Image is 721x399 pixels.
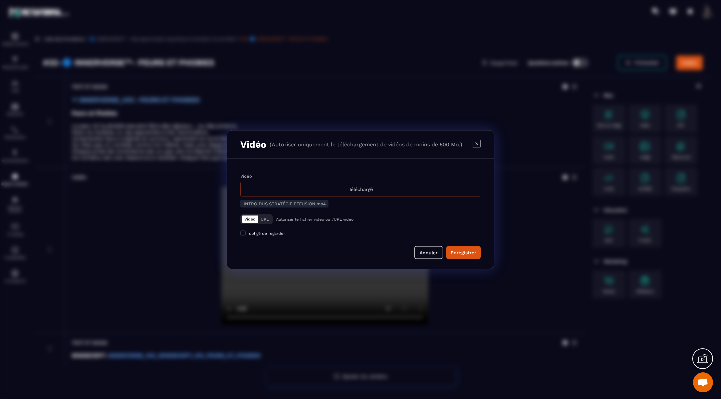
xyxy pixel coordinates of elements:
button: Annuler [414,246,443,259]
button: URL [258,215,271,223]
button: Enregistrer [446,246,481,259]
p: (Autoriser uniquement le téléchargement de vidéos de moins de 500 Mo.) [270,141,462,147]
a: Ouvrir le chat [693,372,713,392]
p: Autoriser le fichier vidéo ou l'URL vidéo [276,217,353,221]
div: Téléchargé [240,182,481,196]
div: Enregistrer [451,249,476,256]
button: Vidéo [242,215,258,223]
span: obligé de regarder [249,231,285,236]
h3: Vidéo [240,139,266,150]
span: INTRO DHS STRATÉGIE EFFUSION.mp4 [244,201,326,206]
label: Vidéo [240,173,252,178]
